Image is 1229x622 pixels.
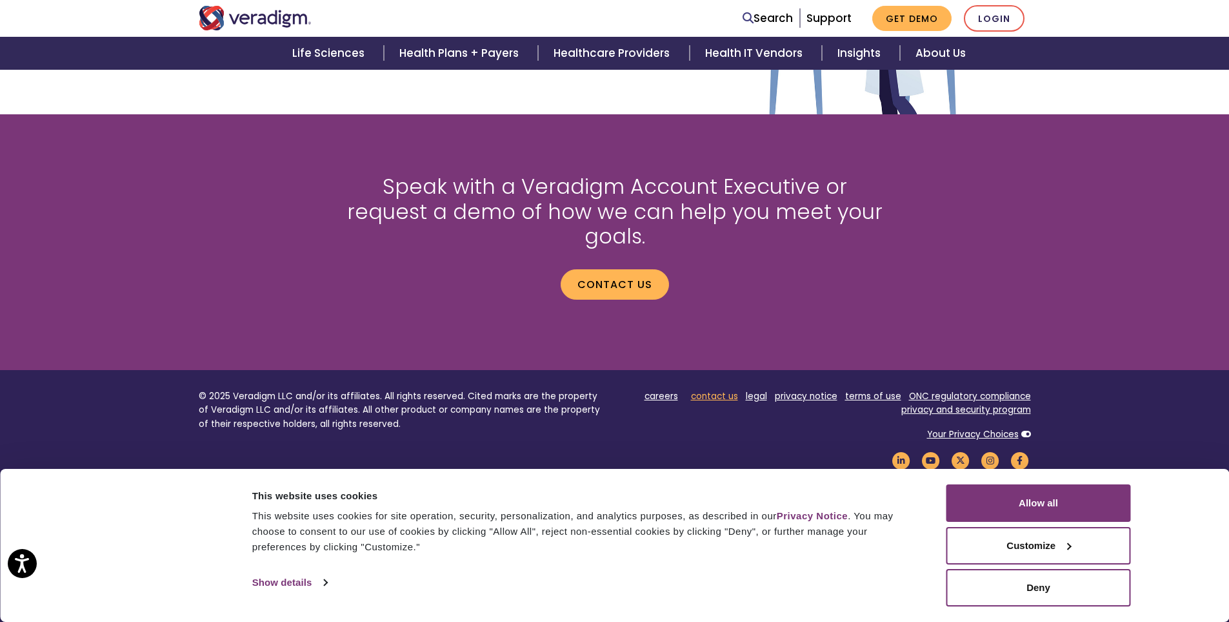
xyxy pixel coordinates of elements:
[199,389,605,431] p: © 2025 Veradigm LLC and/or its affiliates. All rights reserved. Cited marks are the property of V...
[277,37,384,70] a: Life Sciences
[1009,454,1031,466] a: Veradigm Facebook Link
[746,390,767,402] a: legal
[252,488,917,504] div: This website uses cookies
[777,510,848,521] a: Privacy Notice
[199,6,312,30] img: Veradigm logo
[690,37,822,70] a: Health IT Vendors
[845,390,901,402] a: terms of use
[946,569,1131,606] button: Deny
[900,37,981,70] a: About Us
[384,37,538,70] a: Health Plans + Payers
[252,508,917,555] div: This website uses cookies for site operation, security, personalization, and analytics purposes, ...
[927,428,1019,441] a: Your Privacy Choices
[964,5,1024,32] a: Login
[644,390,678,402] a: careers
[901,404,1031,416] a: privacy and security program
[890,454,912,466] a: Veradigm LinkedIn Link
[691,390,738,402] a: contact us
[909,390,1031,402] a: ONC regulatory compliance
[920,454,942,466] a: Veradigm YouTube Link
[979,454,1001,466] a: Veradigm Instagram Link
[538,37,689,70] a: Healthcare Providers
[252,573,327,592] a: Show details
[743,10,793,27] a: Search
[806,10,852,26] a: Support
[561,269,669,299] a: Contact us
[950,454,972,466] a: Veradigm Twitter Link
[872,6,952,31] a: Get Demo
[946,484,1131,522] button: Allow all
[946,527,1131,565] button: Customize
[775,390,837,402] a: privacy notice
[822,37,900,70] a: Insights
[341,174,889,249] h2: Speak with a Veradigm Account Executive or request a demo of how we can help you meet your goals.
